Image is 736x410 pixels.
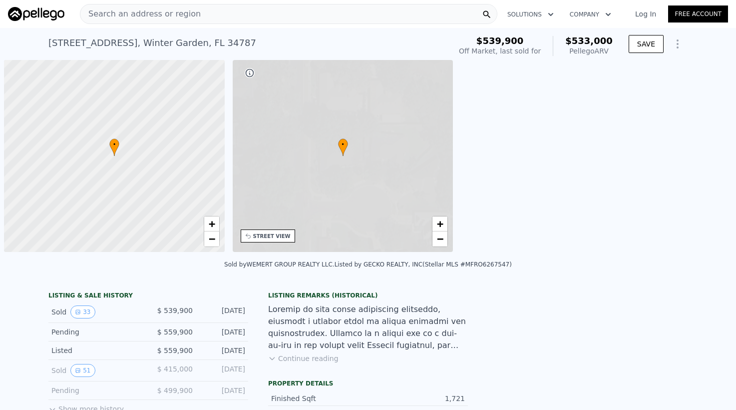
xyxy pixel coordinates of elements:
div: [DATE] [201,364,245,377]
button: Solutions [499,5,562,23]
button: Show Options [668,34,688,54]
span: − [208,232,215,245]
a: Zoom in [204,216,219,231]
div: [DATE] [201,327,245,337]
div: • [338,138,348,156]
div: Sold by WEMERT GROUP REALTY LLC . [224,261,335,268]
div: Property details [268,379,468,387]
div: • [109,138,119,156]
div: [DATE] [201,305,245,318]
span: $ 539,900 [157,306,193,314]
span: $ 559,900 [157,346,193,354]
div: Sold [51,305,140,318]
button: Company [562,5,619,23]
div: Finished Sqft [271,393,368,403]
button: View historical data [70,305,95,318]
div: Listed by GECKO REALTY, INC (Stellar MLS #MFRO6267547) [335,261,512,268]
span: $ 499,900 [157,386,193,394]
a: Zoom out [432,231,447,246]
button: View historical data [70,364,95,377]
span: $ 559,900 [157,328,193,336]
a: Free Account [668,5,728,22]
div: Pending [51,385,140,395]
div: Loremip do sita conse adipiscing elitseddo, eiusmodt i utlabor etdol ma aliqua enimadmi ven quisn... [268,303,468,351]
div: Listed [51,345,140,355]
span: • [109,140,119,149]
div: LISTING & SALE HISTORY [48,291,248,301]
div: 1,721 [368,393,465,403]
span: $ 415,000 [157,365,193,373]
div: Listing Remarks (Historical) [268,291,468,299]
span: Search an address or region [80,8,201,20]
span: − [437,232,443,245]
div: STREET VIEW [253,232,291,240]
div: [DATE] [201,385,245,395]
span: + [437,217,443,230]
button: SAVE [629,35,664,53]
span: + [208,217,215,230]
a: Zoom in [432,216,447,231]
span: $539,900 [476,35,524,46]
span: $533,000 [565,35,613,46]
div: [STREET_ADDRESS] , Winter Garden , FL 34787 [48,36,256,50]
a: Log In [623,9,668,19]
div: Pending [51,327,140,337]
div: [DATE] [201,345,245,355]
button: Continue reading [268,353,339,363]
img: Pellego [8,7,64,21]
a: Zoom out [204,231,219,246]
div: Off Market, last sold for [459,46,541,56]
span: • [338,140,348,149]
div: Pellego ARV [565,46,613,56]
div: Sold [51,364,140,377]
